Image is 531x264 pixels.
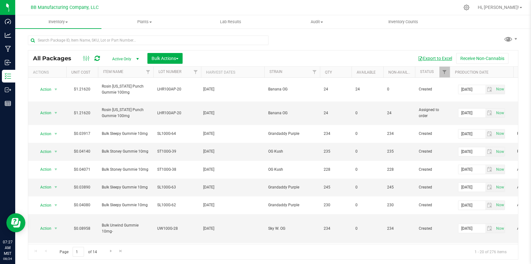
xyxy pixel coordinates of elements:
[102,19,187,25] span: Plants
[268,226,316,232] span: Sky W. OG
[103,69,123,74] a: Item Name
[324,226,348,232] span: 234
[116,247,126,255] a: Go to the last page
[419,131,446,137] span: Created
[387,110,411,116] span: 24
[414,53,456,64] button: Export to Excel
[66,143,98,161] td: $0.04140
[355,226,379,232] span: 0
[157,226,197,232] span: UW100G-28
[203,202,262,208] div: [DATE]
[101,15,188,29] a: Plants
[494,183,505,192] span: select
[324,148,348,155] span: 235
[274,15,360,29] a: Audit
[102,148,150,155] span: Bulk Stoney Gummie 10mg
[380,19,427,25] span: Inventory Counts
[324,167,348,173] span: 228
[419,107,446,119] span: Assigned to order
[54,247,102,257] span: Page of 14
[360,15,446,29] a: Inventory Counts
[355,167,379,173] span: 0
[102,167,150,173] span: Bulk Stoney Gummie 10mg
[157,110,197,116] span: LHR100AP-20
[387,86,411,92] span: 0
[66,161,98,179] td: $0.04071
[157,202,197,208] span: SL100G-62
[102,131,150,137] span: Bulk Sleepy Gummie 10mg
[211,19,250,25] span: Lab Results
[495,183,505,192] span: Set Current date
[355,110,379,116] span: 0
[268,86,316,92] span: Banana OG
[3,239,12,256] p: 07:27 AM MST
[485,85,495,94] span: select
[268,131,316,137] span: Grandaddy Purple
[485,224,495,233] span: select
[419,86,446,92] span: Created
[387,226,411,232] span: 234
[52,109,60,117] span: select
[495,109,505,118] span: Set Current date
[494,165,505,174] span: select
[52,224,60,233] span: select
[143,67,153,77] a: Filter
[191,67,201,77] a: Filter
[106,247,115,255] a: Go to the next page
[35,109,52,117] span: Action
[494,201,505,210] span: select
[485,183,495,192] span: select
[35,147,52,156] span: Action
[203,131,262,137] div: [DATE]
[494,224,505,233] span: select
[485,129,495,138] span: select
[35,165,52,174] span: Action
[71,70,90,75] a: Unit Cost
[469,247,512,256] span: 1 - 20 of 276 items
[324,86,348,92] span: 24
[5,59,11,66] inline-svg: Inbound
[35,129,52,138] span: Action
[203,226,262,232] div: [DATE]
[495,129,505,138] span: Set Current date
[152,56,178,61] span: Bulk Actions
[495,201,505,210] span: Set Current date
[66,125,98,143] td: $0.03917
[419,226,446,232] span: Created
[102,83,150,96] span: Rosin [US_STATE] Punch Gummie 100mg
[5,18,11,25] inline-svg: Dashboard
[5,46,11,52] inline-svg: Manufacturing
[33,55,78,62] span: All Packages
[15,19,101,25] span: Inventory
[456,53,508,64] button: Receive Non-Cannabis
[387,184,411,190] span: 245
[387,202,411,208] span: 230
[274,19,360,25] span: Audit
[355,148,379,155] span: 0
[494,109,505,117] span: select
[203,110,262,116] div: [DATE]
[15,15,101,29] a: Inventory
[102,107,150,119] span: Rosin [US_STATE] Punch Gummie 100mg
[203,184,262,190] div: [DATE]
[494,85,505,94] span: select
[201,67,264,78] th: Harvest Dates
[439,67,450,77] a: Filter
[66,179,98,196] td: $0.03890
[355,184,379,190] span: 0
[188,15,274,29] a: Lab Results
[387,148,411,155] span: 235
[478,5,519,10] span: Hi, [PERSON_NAME]!
[268,167,316,173] span: OG Kush
[463,4,470,10] div: Manage settings
[66,196,98,214] td: $0.04080
[52,129,60,138] span: select
[324,202,348,208] span: 230
[355,86,379,92] span: 24
[66,102,98,125] td: $1.21620
[419,184,446,190] span: Created
[157,131,197,137] span: SL100G-64
[324,131,348,137] span: 234
[6,213,25,232] iframe: Resource center
[147,53,183,64] button: Bulk Actions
